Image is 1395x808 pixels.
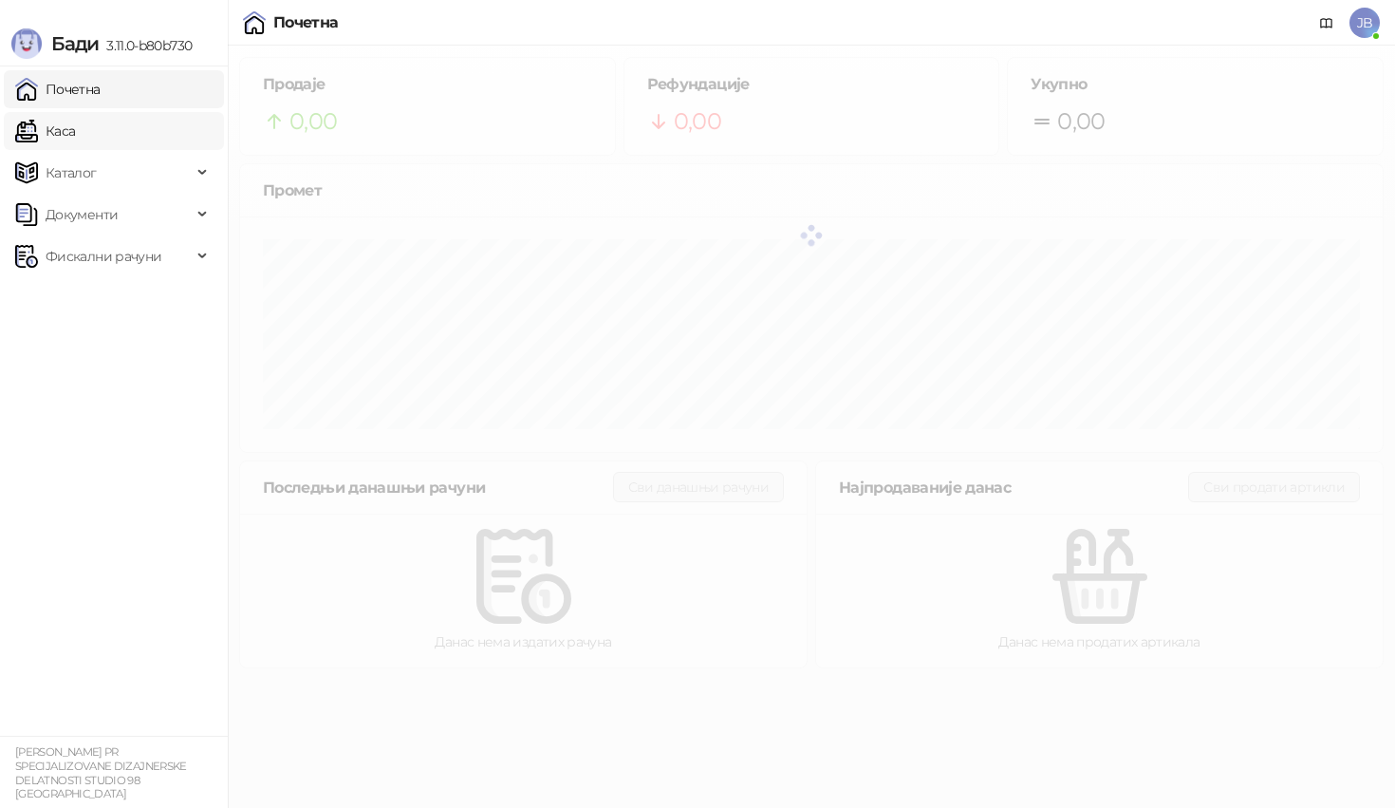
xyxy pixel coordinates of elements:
[15,112,75,150] a: Каса
[1311,8,1342,38] a: Документација
[11,28,42,59] img: Logo
[99,37,192,54] span: 3.11.0-b80b730
[46,154,97,192] span: Каталог
[46,196,118,234] span: Документи
[1349,8,1380,38] span: JB
[15,70,101,108] a: Почетна
[46,237,161,275] span: Фискални рачуни
[15,745,187,800] small: [PERSON_NAME] PR SPECIJALIZOVANE DIZAJNERSKE DELATNOSTI STUDIO 98 [GEOGRAPHIC_DATA]
[273,15,339,30] div: Почетна
[51,32,99,55] span: Бади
